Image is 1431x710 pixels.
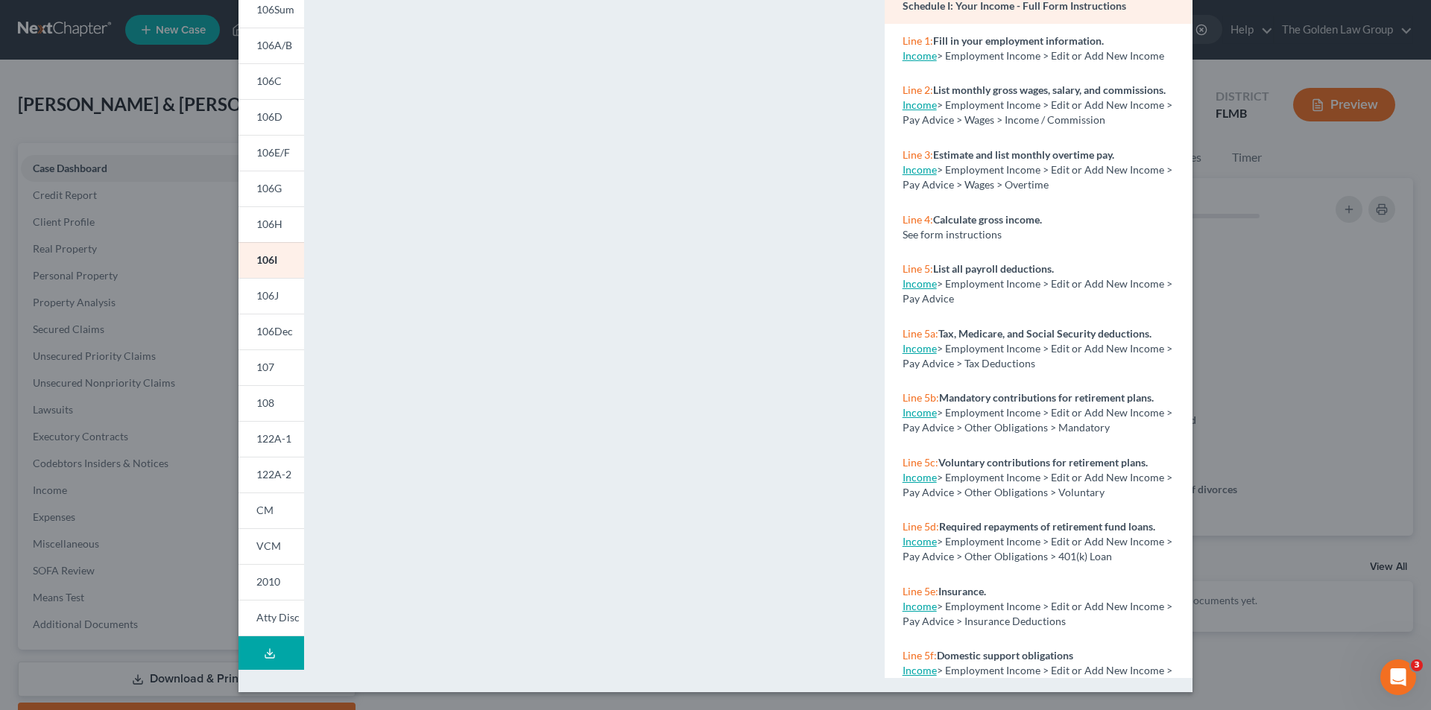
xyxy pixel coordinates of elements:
[238,63,304,99] a: 106C
[256,110,282,123] span: 106D
[903,98,937,111] a: Income
[256,432,291,445] span: 122A-1
[256,289,279,302] span: 106J
[238,564,304,600] a: 2010
[256,504,274,516] span: CM
[256,218,282,230] span: 106H
[903,34,933,47] span: Line 1:
[256,146,290,159] span: 106E/F
[238,171,304,206] a: 106G
[256,39,292,51] span: 106A/B
[903,163,937,176] a: Income
[903,406,937,419] a: Income
[903,163,1172,191] span: > Employment Income > Edit or Add New Income > Pay Advice > Wages > Overtime
[238,421,304,457] a: 122A-1
[903,456,938,469] span: Line 5c:
[903,535,1172,562] span: > Employment Income > Edit or Add New Income > Pay Advice > Other Obligations > 401(k) Loan
[903,277,937,290] a: Income
[256,539,281,552] span: VCM
[903,277,1172,305] span: > Employment Income > Edit or Add New Income > Pay Advice
[903,228,1002,241] span: See form instructions
[256,468,291,481] span: 122A-2
[903,585,938,598] span: Line 5e:
[256,325,293,337] span: 106Dec
[903,600,937,612] a: Income
[903,471,937,484] a: Income
[903,535,937,548] a: Income
[937,49,1164,62] span: > Employment Income > Edit or Add New Income
[238,492,304,528] a: CM
[933,34,1104,47] strong: Fill in your employment information.
[903,262,933,275] span: Line 5:
[256,182,282,194] span: 106G
[238,206,304,242] a: 106H
[903,49,937,62] a: Income
[903,391,939,404] span: Line 5b:
[933,83,1166,96] strong: List monthly gross wages, salary, and commissions.
[238,314,304,349] a: 106Dec
[903,406,1172,434] span: > Employment Income > Edit or Add New Income > Pay Advice > Other Obligations > Mandatory
[938,327,1152,340] strong: Tax, Medicare, and Social Security deductions.
[903,600,1172,627] span: > Employment Income > Edit or Add New Income > Pay Advice > Insurance Deductions
[903,327,938,340] span: Line 5a:
[256,575,280,588] span: 2010
[939,391,1154,404] strong: Mandatory contributions for retirement plans.
[238,28,304,63] a: 106A/B
[903,342,937,355] a: Income
[256,611,300,624] span: Atty Disc
[238,135,304,171] a: 106E/F
[903,213,933,226] span: Line 4:
[256,253,277,266] span: 106I
[933,148,1114,161] strong: Estimate and list monthly overtime pay.
[256,75,282,87] span: 106C
[238,278,304,314] a: 106J
[937,649,1073,662] strong: Domestic support obligations
[903,520,939,533] span: Line 5d:
[256,3,294,16] span: 106Sum
[903,649,937,662] span: Line 5f:
[238,242,304,278] a: 106I
[933,262,1054,275] strong: List all payroll deductions.
[238,385,304,421] a: 108
[933,213,1042,226] strong: Calculate gross income.
[903,664,1172,691] span: > Employment Income > Edit or Add New Income > Pay Advice > Other Obligations > Domestic Sup.
[938,456,1148,469] strong: Voluntary contributions for retirement plans.
[238,600,304,636] a: Atty Disc
[903,664,937,676] a: Income
[903,471,1172,498] span: > Employment Income > Edit or Add New Income > Pay Advice > Other Obligations > Voluntary
[256,361,274,373] span: 107
[903,148,933,161] span: Line 3:
[238,528,304,564] a: VCM
[238,457,304,492] a: 122A-2
[1380,659,1416,695] iframe: Intercom live chat
[903,342,1172,370] span: > Employment Income > Edit or Add New Income > Pay Advice > Tax Deductions
[938,585,986,598] strong: Insurance.
[238,99,304,135] a: 106D
[903,98,1172,126] span: > Employment Income > Edit or Add New Income > Pay Advice > Wages > Income / Commission
[256,396,274,409] span: 108
[1411,659,1423,671] span: 3
[238,349,304,385] a: 107
[903,83,933,96] span: Line 2:
[939,520,1155,533] strong: Required repayments of retirement fund loans.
